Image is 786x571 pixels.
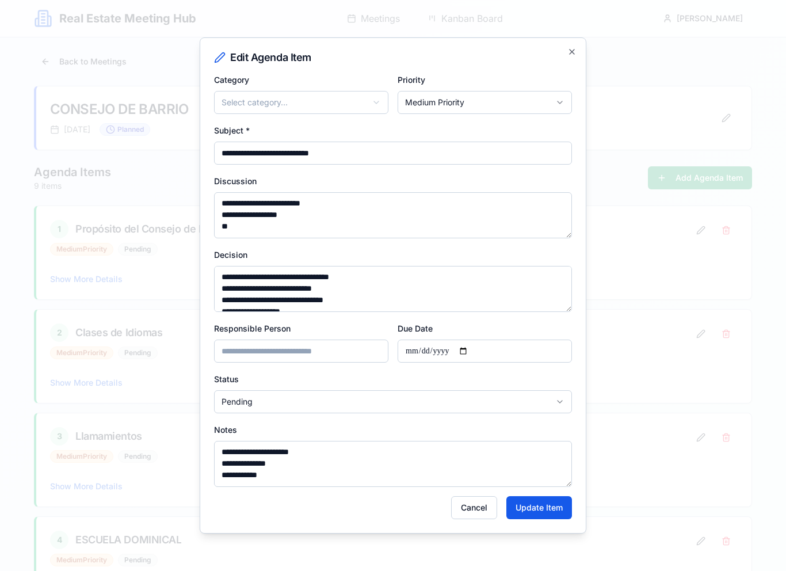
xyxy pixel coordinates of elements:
label: Status [214,374,239,384]
button: Update Item [506,496,572,519]
label: Subject * [214,125,250,135]
label: Due Date [398,323,433,333]
h2: Edit Agenda Item [214,52,572,63]
label: Priority [398,75,425,85]
label: Category [214,75,249,85]
button: Cancel [451,496,497,519]
label: Decision [214,250,247,260]
label: Notes [214,425,237,435]
label: Responsible Person [214,323,291,333]
label: Discussion [214,176,257,186]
